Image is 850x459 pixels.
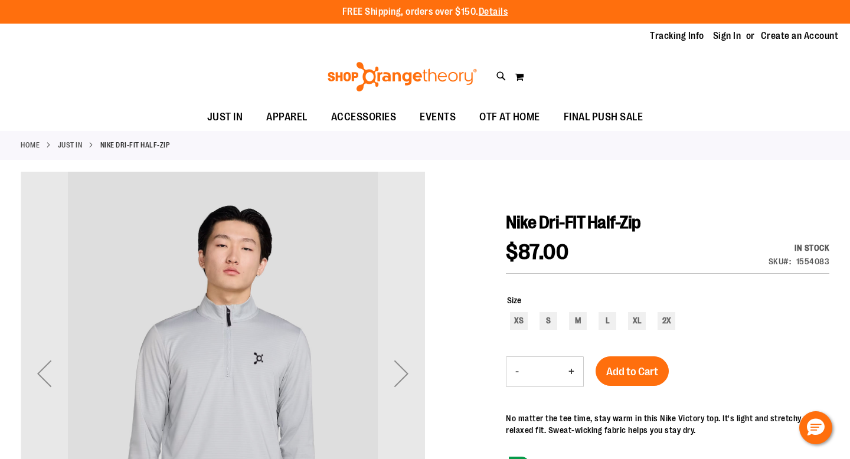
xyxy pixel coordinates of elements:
div: Availability [769,242,830,254]
span: EVENTS [420,104,456,130]
span: FINAL PUSH SALE [564,104,643,130]
span: OTF AT HOME [479,104,540,130]
span: Size [507,296,521,305]
button: Decrease product quantity [506,357,528,386]
a: Details [479,6,508,17]
a: JUST IN [195,104,255,130]
button: Hello, have a question? Let’s chat. [799,411,832,444]
div: XL [628,312,646,330]
span: APPAREL [266,104,308,130]
a: Create an Account [761,29,839,42]
span: JUST IN [207,104,243,130]
p: FREE Shipping, orders over $150. [342,5,508,19]
span: Add to Cart [606,365,658,378]
div: L [599,312,616,330]
div: 1554083 [796,255,830,267]
a: EVENTS [408,104,467,131]
a: OTF AT HOME [467,104,552,131]
div: In stock [769,242,830,254]
strong: SKU [769,257,792,266]
img: Shop Orangetheory [326,62,479,91]
a: Tracking Info [650,29,704,42]
a: Home [21,140,40,150]
a: JUST IN [58,140,83,150]
div: XS [510,312,528,330]
span: $87.00 [506,240,568,264]
div: No matter the tee time, stay warm in this Nike Victory top. It's light and stretchy with a relaxe... [506,412,829,436]
a: Sign In [713,29,741,42]
button: Add to Cart [596,356,669,386]
span: Nike Dri-FIT Half-Zip [506,212,641,232]
span: ACCESSORIES [331,104,397,130]
input: Product quantity [528,358,560,386]
a: APPAREL [254,104,319,131]
button: Increase product quantity [560,357,583,386]
a: ACCESSORIES [319,104,408,131]
div: S [540,312,557,330]
div: M [569,312,587,330]
strong: Nike Dri-FIT Half-Zip [100,140,170,150]
a: FINAL PUSH SALE [552,104,655,131]
div: 2X [658,312,675,330]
